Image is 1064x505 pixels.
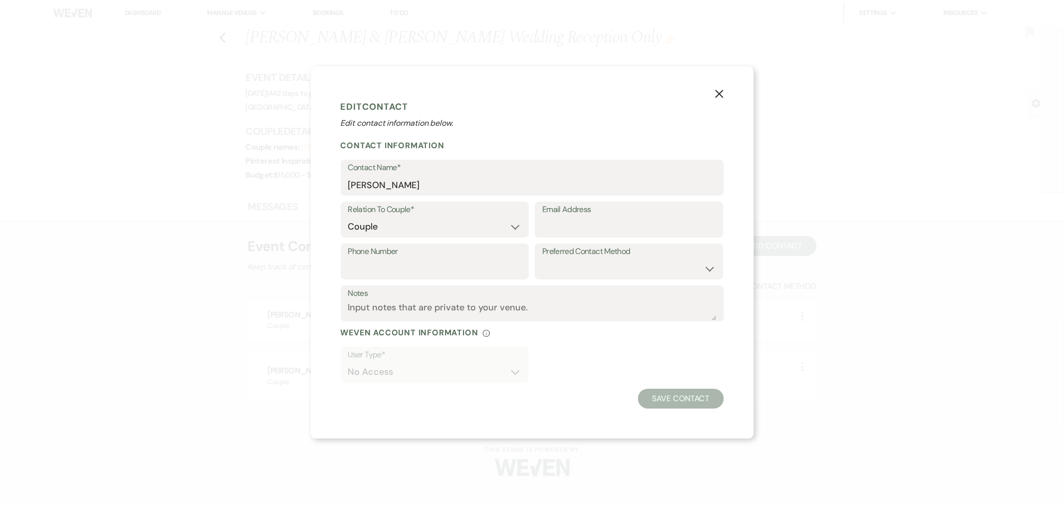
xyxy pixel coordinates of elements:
[348,286,716,301] label: Notes
[348,348,522,362] label: User Type*
[341,140,724,151] h2: Contact Information
[638,389,723,409] button: Save Contact
[341,117,724,129] p: Edit contact information below.
[542,245,716,259] label: Preferred Contact Method
[341,327,724,338] div: Weven Account Information
[341,99,724,114] h1: Edit Contact
[348,175,716,195] input: First and Last Name
[348,161,716,175] label: Contact Name*
[348,245,522,259] label: Phone Number
[348,203,522,217] label: Relation To Couple*
[542,203,716,217] label: Email Address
